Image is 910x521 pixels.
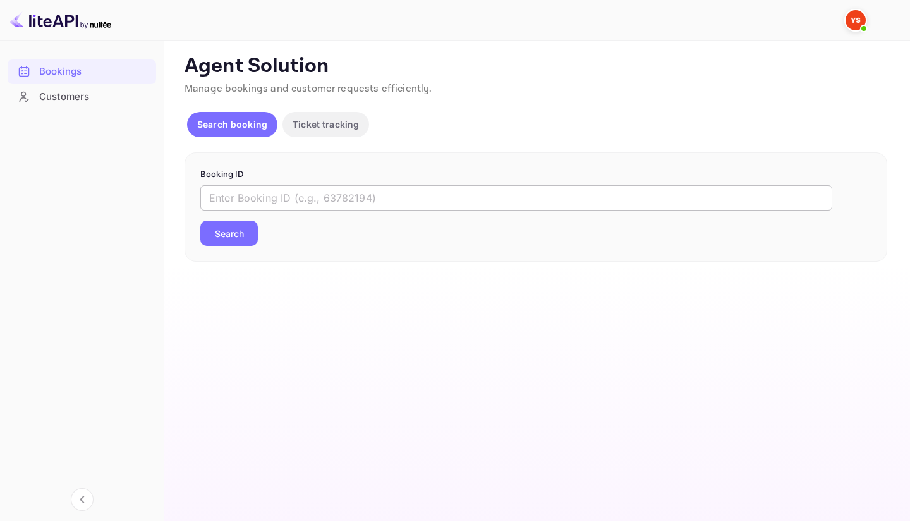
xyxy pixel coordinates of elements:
[8,59,156,84] div: Bookings
[293,118,359,131] p: Ticket tracking
[71,488,94,511] button: Collapse navigation
[200,185,832,211] input: Enter Booking ID (e.g., 63782194)
[200,221,258,246] button: Search
[185,82,432,95] span: Manage bookings and customer requests efficiently.
[200,168,871,181] p: Booking ID
[8,85,156,109] div: Customers
[39,64,150,79] div: Bookings
[197,118,267,131] p: Search booking
[846,10,866,30] img: Yandex Support
[8,59,156,83] a: Bookings
[10,10,111,30] img: LiteAPI logo
[8,85,156,108] a: Customers
[185,54,887,79] p: Agent Solution
[39,90,150,104] div: Customers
